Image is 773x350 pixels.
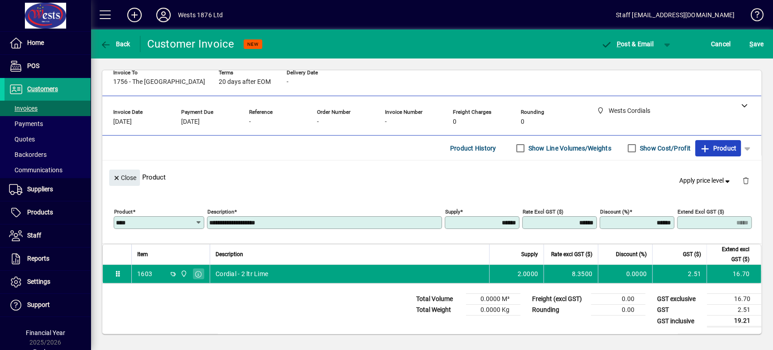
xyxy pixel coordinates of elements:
[5,178,91,201] a: Suppliers
[735,170,757,191] button: Delete
[653,305,707,316] td: GST
[120,7,149,23] button: Add
[249,118,251,126] span: -
[616,8,735,22] div: Staff [EMAIL_ADDRESS][DOMAIN_NAME]
[700,141,736,156] span: Product
[591,305,645,316] td: 0.00
[549,269,592,278] div: 8.3500
[711,37,731,51] span: Cancel
[600,209,629,215] mat-label: Discount (%)
[109,170,140,186] button: Close
[385,118,387,126] span: -
[5,32,91,54] a: Home
[453,118,456,126] span: 0
[27,85,58,92] span: Customers
[466,294,520,305] td: 0.0000 M³
[518,269,538,278] span: 2.0000
[712,244,749,264] span: Extend excl GST ($)
[9,105,38,112] span: Invoices
[5,248,91,270] a: Reports
[683,249,701,259] span: GST ($)
[527,144,611,153] label: Show Line Volumes/Weights
[523,209,563,215] mat-label: Rate excl GST ($)
[598,265,652,283] td: 0.0000
[216,269,268,278] span: Cordial - 2 ltr Lime
[706,265,761,283] td: 16.70
[596,36,658,52] button: Post & Email
[616,249,647,259] span: Discount (%)
[98,36,133,52] button: Back
[102,160,761,194] div: Product
[521,118,524,126] span: 0
[178,8,223,22] div: Wests 1876 Ltd
[114,209,133,215] mat-label: Product
[5,201,91,224] a: Products
[445,209,460,215] mat-label: Supply
[676,173,735,189] button: Apply price level
[27,62,39,69] span: POS
[9,136,35,143] span: Quotes
[113,170,136,185] span: Close
[528,305,591,316] td: Rounding
[5,224,91,247] a: Staff
[91,36,140,52] app-page-header-button: Back
[653,316,707,327] td: GST inclusive
[653,294,707,305] td: GST exclusive
[207,209,234,215] mat-label: Description
[181,118,200,126] span: [DATE]
[317,118,319,126] span: -
[617,40,621,48] span: P
[5,131,91,147] a: Quotes
[601,40,653,48] span: ost & Email
[735,176,757,185] app-page-header-button: Delete
[107,173,142,181] app-page-header-button: Close
[27,185,53,193] span: Suppliers
[147,37,235,51] div: Customer Invoice
[5,162,91,178] a: Communications
[412,305,466,316] td: Total Weight
[591,294,645,305] td: 0.00
[5,101,91,116] a: Invoices
[287,78,288,86] span: -
[113,78,205,86] span: 1756 - The [GEOGRAPHIC_DATA]
[27,255,49,262] span: Reports
[447,140,500,156] button: Product History
[5,271,91,293] a: Settings
[27,209,53,216] span: Products
[26,329,65,336] span: Financial Year
[9,120,43,127] span: Payments
[638,144,691,153] label: Show Cost/Profit
[707,294,761,305] td: 16.70
[9,151,47,158] span: Backorders
[551,249,592,259] span: Rate excl GST ($)
[709,36,733,52] button: Cancel
[528,294,591,305] td: Freight (excl GST)
[5,55,91,78] a: POS
[9,166,62,174] span: Communications
[27,301,50,308] span: Support
[744,2,762,31] a: Knowledge Base
[412,294,466,305] td: Total Volume
[216,249,243,259] span: Description
[5,294,91,316] a: Support
[521,249,538,259] span: Supply
[178,269,188,279] span: Wests Cordials
[113,118,132,126] span: [DATE]
[747,36,766,52] button: Save
[695,140,741,156] button: Product
[137,249,148,259] span: Item
[466,305,520,316] td: 0.0000 Kg
[219,78,271,86] span: 20 days after EOM
[5,147,91,162] a: Backorders
[679,176,732,185] span: Apply price level
[149,7,178,23] button: Profile
[707,305,761,316] td: 2.51
[677,209,724,215] mat-label: Extend excl GST ($)
[707,316,761,327] td: 19.21
[652,265,706,283] td: 2.51
[27,278,50,285] span: Settings
[450,141,496,156] span: Product History
[100,40,130,48] span: Back
[27,232,41,239] span: Staff
[27,39,44,46] span: Home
